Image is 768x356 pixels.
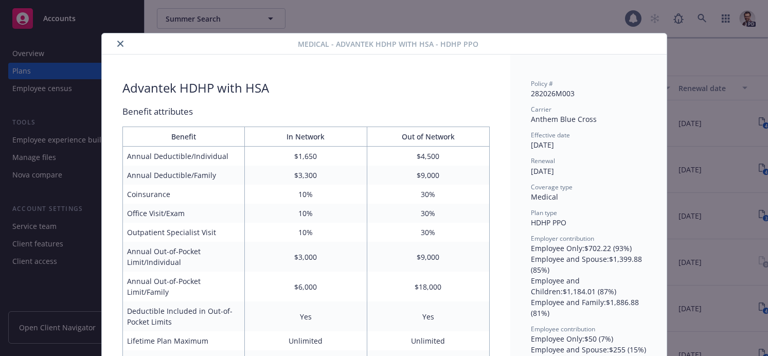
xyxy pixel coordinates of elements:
td: Yes [245,301,367,331]
div: Employee Only : $50 (7%) [531,333,646,344]
td: 10% [245,204,367,223]
td: 30% [367,185,489,204]
span: Employee contribution [531,325,595,333]
div: Employee and Family : $1,886.88 (81%) [531,297,646,318]
td: $6,000 [245,272,367,301]
td: Office Visit/Exam [122,204,245,223]
div: 282026M003 [531,88,646,99]
td: $9,000 [367,166,489,185]
button: close [114,38,127,50]
div: Employee and Children : $1,184.01 (87%) [531,275,646,297]
span: Coverage type [531,183,573,191]
td: Unlimited [245,331,367,350]
td: $3,000 [245,242,367,272]
span: Employer contribution [531,234,594,243]
td: Annual Out-of-Pocket Limit/Family [122,272,245,301]
td: Deductible Included in Out-of-Pocket Limits [122,301,245,331]
td: 10% [245,223,367,242]
td: $1,650 [245,147,367,166]
div: Employee and Spouse : $255 (15%) [531,344,646,355]
div: Anthem Blue Cross [531,114,646,124]
span: Effective date [531,131,570,139]
div: [DATE] [531,139,646,150]
td: Coinsurance [122,185,245,204]
th: Out of Network [367,127,489,147]
span: Medical - Advantek HDHP with HSA - HDHP PPO [298,39,478,49]
div: Employee Only : $702.22 (93%) [531,243,646,254]
td: $18,000 [367,272,489,301]
td: 30% [367,223,489,242]
div: [DATE] [531,166,646,176]
td: Unlimited [367,331,489,350]
td: Lifetime Plan Maximum [122,331,245,350]
div: HDHP PPO [531,217,646,228]
td: 10% [245,185,367,204]
th: In Network [245,127,367,147]
div: Employee and Spouse : $1,399.88 (85%) [531,254,646,275]
td: $9,000 [367,242,489,272]
td: Outpatient Specialist Visit [122,223,245,242]
td: Annual Deductible/Individual [122,147,245,166]
td: Annual Out-of-Pocket Limit/Individual [122,242,245,272]
span: Renewal [531,156,555,165]
th: Benefit [122,127,245,147]
td: Yes [367,301,489,331]
span: Plan type [531,208,557,217]
td: $3,300 [245,166,367,185]
td: $4,500 [367,147,489,166]
div: Benefit attributes [122,105,490,118]
span: Carrier [531,105,551,114]
span: Policy # [531,79,553,88]
td: 30% [367,204,489,223]
div: Advantek HDHP with HSA [122,79,269,97]
div: Medical [531,191,646,202]
td: Annual Deductible/Family [122,166,245,185]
